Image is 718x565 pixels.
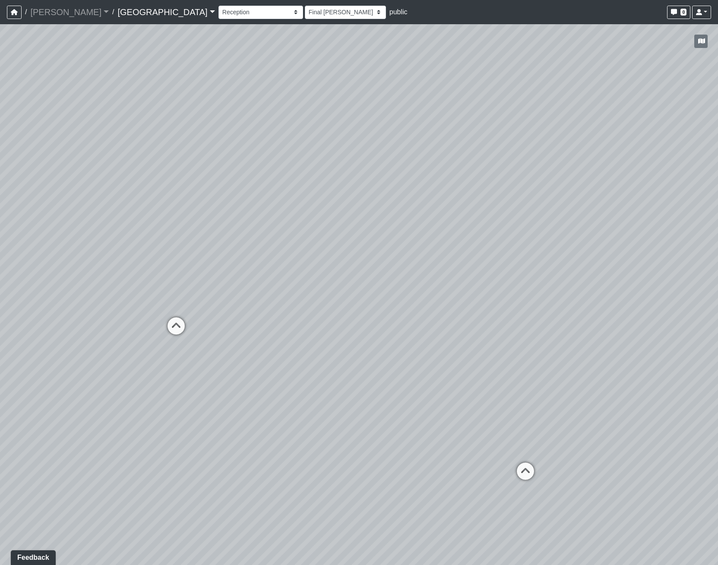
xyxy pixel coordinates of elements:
button: 0 [667,6,690,19]
span: / [22,3,30,21]
a: [GEOGRAPHIC_DATA] [117,3,215,21]
iframe: Ybug feedback widget [6,548,57,565]
span: 0 [680,9,686,16]
span: / [109,3,117,21]
a: [PERSON_NAME] [30,3,109,21]
span: public [389,8,408,16]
